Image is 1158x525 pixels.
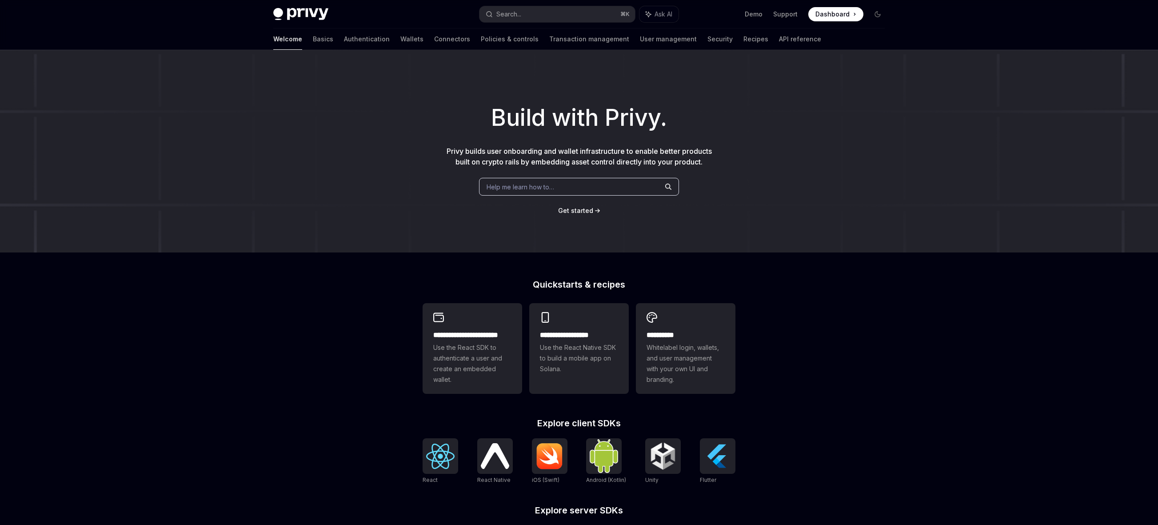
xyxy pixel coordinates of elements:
[487,182,554,192] span: Help me learn how to…
[400,28,423,50] a: Wallets
[640,28,697,50] a: User management
[815,10,850,19] span: Dashboard
[313,28,333,50] a: Basics
[649,442,677,470] img: Unity
[703,442,732,470] img: Flutter
[645,438,681,485] a: UnityUnity
[433,342,511,385] span: Use the React SDK to authenticate a user and create an embedded wallet.
[273,28,302,50] a: Welcome
[773,10,798,19] a: Support
[549,28,629,50] a: Transaction management
[870,7,885,21] button: Toggle dark mode
[558,206,593,215] a: Get started
[590,439,618,473] img: Android (Kotlin)
[14,100,1144,135] h1: Build with Privy.
[426,444,455,469] img: React
[745,10,763,19] a: Demo
[529,303,629,394] a: **** **** **** ***Use the React Native SDK to build a mobile app on Solana.
[636,303,735,394] a: **** *****Whitelabel login, wallets, and user management with your own UI and branding.
[540,342,618,374] span: Use the React Native SDK to build a mobile app on Solana.
[447,147,712,166] span: Privy builds user onboarding and wallet infrastructure to enable better products built on crypto ...
[647,342,725,385] span: Whitelabel login, wallets, and user management with your own UI and branding.
[535,443,564,469] img: iOS (Swift)
[655,10,672,19] span: Ask AI
[434,28,470,50] a: Connectors
[639,6,679,22] button: Ask AI
[496,9,521,20] div: Search...
[700,477,716,483] span: Flutter
[532,438,567,485] a: iOS (Swift)iOS (Swift)
[700,438,735,485] a: FlutterFlutter
[423,438,458,485] a: ReactReact
[779,28,821,50] a: API reference
[423,419,735,428] h2: Explore client SDKs
[586,438,626,485] a: Android (Kotlin)Android (Kotlin)
[586,477,626,483] span: Android (Kotlin)
[743,28,768,50] a: Recipes
[423,280,735,289] h2: Quickstarts & recipes
[808,7,863,21] a: Dashboard
[558,207,593,214] span: Get started
[532,477,559,483] span: iOS (Swift)
[423,506,735,515] h2: Explore server SDKs
[479,6,635,22] button: Search...⌘K
[620,11,630,18] span: ⌘ K
[645,477,659,483] span: Unity
[477,477,511,483] span: React Native
[477,438,513,485] a: React NativeReact Native
[273,8,328,20] img: dark logo
[344,28,390,50] a: Authentication
[707,28,733,50] a: Security
[481,28,539,50] a: Policies & controls
[423,477,438,483] span: React
[481,443,509,469] img: React Native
